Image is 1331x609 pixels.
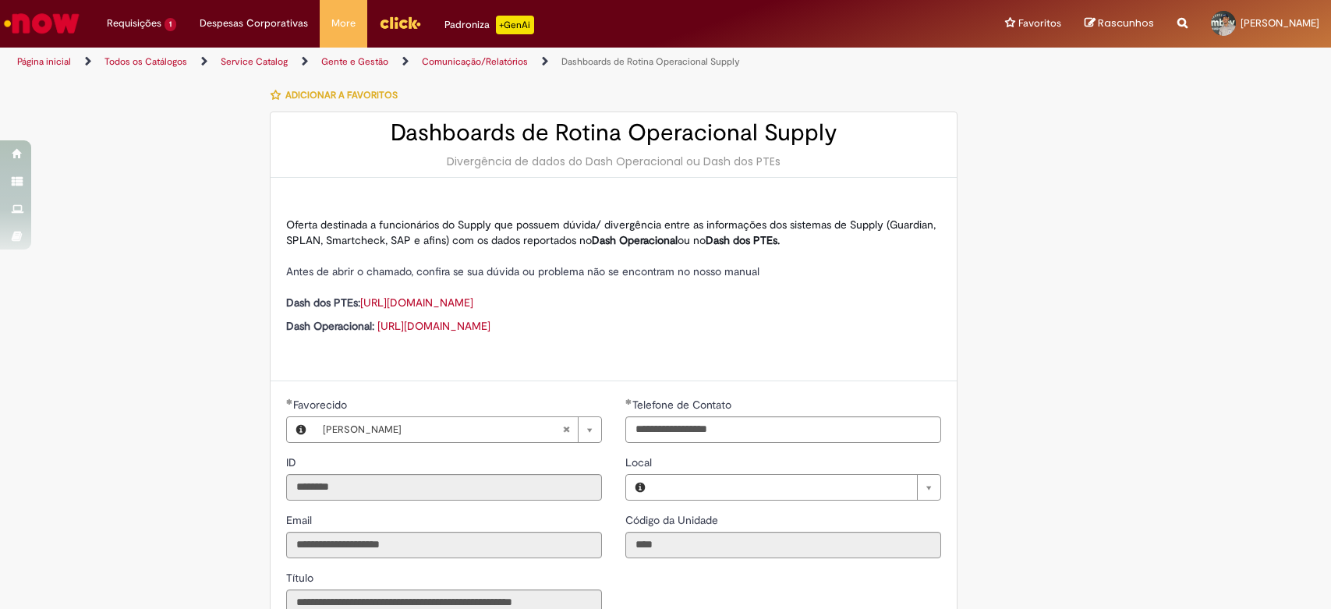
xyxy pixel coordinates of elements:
[323,417,562,442] span: [PERSON_NAME]
[165,18,176,31] span: 1
[444,16,534,34] div: Padroniza
[12,48,876,76] ul: Trilhas de página
[625,532,941,558] input: Código da Unidade
[286,120,941,146] h2: Dashboards de Rotina Operacional Supply
[286,512,315,528] label: Somente leitura - Email
[315,417,601,442] a: [PERSON_NAME]Limpar campo Favorecido
[270,79,406,112] button: Adicionar a Favoritos
[221,55,288,68] a: Service Catalog
[286,296,360,310] strong: Dash dos PTEs:
[1018,16,1061,31] span: Favoritos
[496,16,534,34] p: +GenAi
[286,455,299,470] label: Somente leitura - ID
[1085,16,1154,31] a: Rascunhos
[286,319,374,333] strong: Dash Operacional:
[321,55,388,68] a: Gente e Gestão
[286,570,317,586] label: Somente leitura - Título
[422,55,528,68] a: Comunicação/Relatórios
[200,16,308,31] span: Despesas Corporativas
[592,233,678,247] strong: Dash Operacional
[331,16,356,31] span: More
[286,154,941,169] div: Divergência de dados do Dash Operacional ou Dash dos PTEs
[1241,16,1319,30] span: [PERSON_NAME]
[625,416,941,443] input: Telefone de Contato
[1098,16,1154,30] span: Rascunhos
[293,398,350,412] span: Favorecido, Thalysson De Oliveira Silva
[286,264,759,278] span: Antes de abrir o chamado, confira se sua dúvida ou problema não se encontram no nosso manual
[632,398,735,412] span: Telefone de Contato
[286,455,299,469] span: Somente leitura - ID
[706,233,780,247] strong: Dash dos PTEs.
[625,513,721,527] span: Somente leitura - Código da Unidade
[287,417,315,442] button: Favorecido, Visualizar este registro Thalysson De Oliveira Silva
[286,474,602,501] input: ID
[625,455,655,469] span: Local
[379,11,421,34] img: click_logo_yellow_360x200.png
[286,571,317,585] span: Somente leitura - Título
[360,296,473,310] a: [URL][DOMAIN_NAME]
[286,398,293,405] span: Obrigatório Preenchido
[377,319,490,333] a: [URL][DOMAIN_NAME]
[561,55,740,68] a: Dashboards de Rotina Operacional Supply
[285,89,398,101] span: Adicionar a Favoritos
[107,16,161,31] span: Requisições
[625,398,632,405] span: Obrigatório Preenchido
[104,55,187,68] a: Todos os Catálogos
[626,475,654,500] button: Local, Visualizar este registro
[17,55,71,68] a: Página inicial
[286,513,315,527] span: Somente leitura - Email
[625,512,721,528] label: Somente leitura - Código da Unidade
[554,417,578,442] abbr: Limpar campo Favorecido
[654,475,940,500] a: Limpar campo Local
[286,532,602,558] input: Email
[286,218,936,247] span: Oferta destinada a funcionários do Supply que possuem dúvida/ divergência entre as informações do...
[2,8,82,39] img: ServiceNow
